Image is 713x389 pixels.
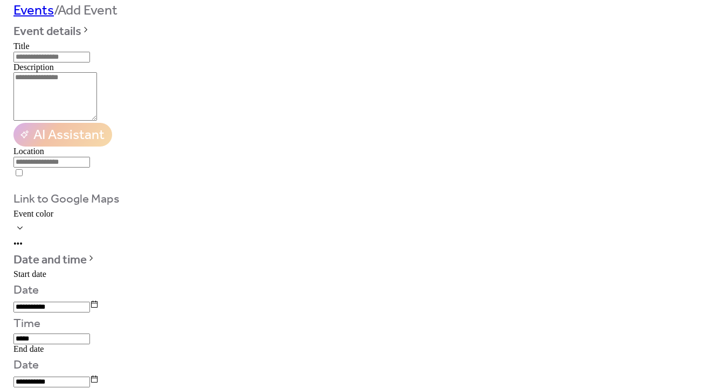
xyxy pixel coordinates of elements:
div: End date [13,344,700,354]
div: Title [13,41,700,51]
div: Description [13,62,700,72]
div: Event color [13,209,700,219]
span: Event details [13,22,81,42]
div: Location [13,147,700,156]
span: Date and time [13,250,87,270]
span: Date [13,355,39,376]
span: Time [13,313,40,334]
span: Date [13,280,39,301]
div: ••• [13,239,700,249]
span: Link to Google Maps [13,189,120,210]
div: Start date [13,269,700,279]
input: Link to Google Maps [16,169,23,176]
